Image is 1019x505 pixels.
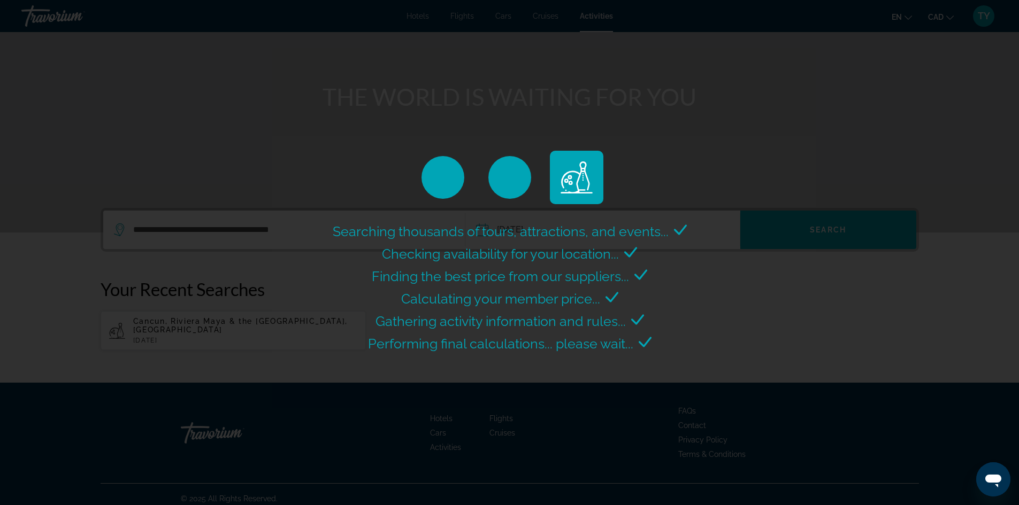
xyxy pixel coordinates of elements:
[401,291,600,307] span: Calculating your member price...
[376,313,626,329] span: Gathering activity information and rules...
[333,223,669,239] span: Searching thousands of tours, attractions, and events...
[372,268,629,284] span: Finding the best price from our suppliers...
[976,462,1010,496] iframe: Button to launch messaging window
[368,336,633,352] span: Performing final calculations... please wait...
[382,246,619,262] span: Checking availability for your location...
